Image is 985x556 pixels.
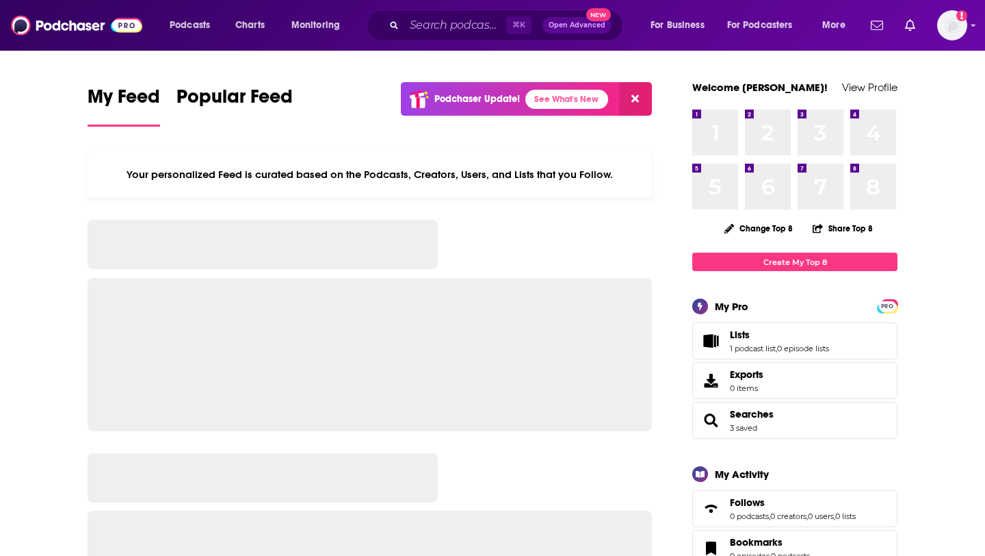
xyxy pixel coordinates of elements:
span: More [822,16,845,35]
a: Follows [697,499,724,518]
button: Open AdvancedNew [542,17,612,34]
button: open menu [718,14,813,36]
span: Follows [730,496,765,509]
a: Show notifications dropdown [899,14,921,37]
a: 0 episode lists [777,344,829,353]
a: Create My Top 8 [692,253,897,271]
span: , [834,511,835,521]
div: My Activity [715,468,769,481]
span: Exports [730,368,763,381]
span: Searches [692,402,897,439]
a: Welcome [PERSON_NAME]! [692,81,828,94]
span: For Podcasters [727,16,793,35]
span: Bookmarks [730,536,783,548]
a: My Feed [88,85,160,127]
button: Show profile menu [937,10,967,40]
input: Search podcasts, credits, & more... [404,14,506,36]
a: Lists [730,329,829,341]
span: , [769,511,770,521]
span: For Business [651,16,705,35]
span: New [586,8,611,21]
span: PRO [879,301,895,312]
a: 1 podcast list [730,344,776,353]
img: Podchaser - Follow, Share and Rate Podcasts [11,12,142,38]
a: PRO [879,301,895,311]
span: Monitoring [291,16,340,35]
a: Searches [697,411,724,430]
p: Podchaser Update! [434,93,520,105]
a: 0 lists [835,511,856,521]
a: Follows [730,496,856,509]
button: open menu [813,14,863,36]
span: ⌘ K [506,16,531,34]
span: Lists [692,323,897,359]
span: Logged in as elliesachs09 [937,10,967,40]
span: Exports [697,371,724,390]
img: User Profile [937,10,967,40]
a: Popular Feed [176,85,293,127]
span: Popular Feed [176,85,293,116]
span: Charts [235,16,265,35]
div: My Pro [715,300,748,313]
a: View Profile [842,81,897,94]
span: Podcasts [170,16,210,35]
span: , [776,344,777,353]
span: My Feed [88,85,160,116]
div: Search podcasts, credits, & more... [380,10,636,41]
span: , [806,511,808,521]
span: 0 items [730,383,763,393]
a: 0 users [808,511,834,521]
a: 0 creators [770,511,806,521]
a: Searches [730,408,774,420]
a: Lists [697,331,724,351]
button: open menu [282,14,358,36]
a: See What's New [525,90,608,109]
span: Lists [730,329,750,341]
a: Show notifications dropdown [865,14,889,37]
a: 0 podcasts [730,511,769,521]
svg: Add a profile image [956,10,967,21]
a: Bookmarks [730,536,810,548]
a: 3 saved [730,423,757,433]
div: Your personalized Feed is curated based on the Podcasts, Creators, Users, and Lists that you Follow. [88,151,652,198]
span: Follows [692,490,897,527]
a: Exports [692,362,897,399]
a: Charts [226,14,273,36]
button: open menu [160,14,228,36]
button: open menu [641,14,722,36]
span: Open Advanced [549,22,605,29]
button: Share Top 8 [812,215,874,242]
button: Change Top 8 [716,220,801,237]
